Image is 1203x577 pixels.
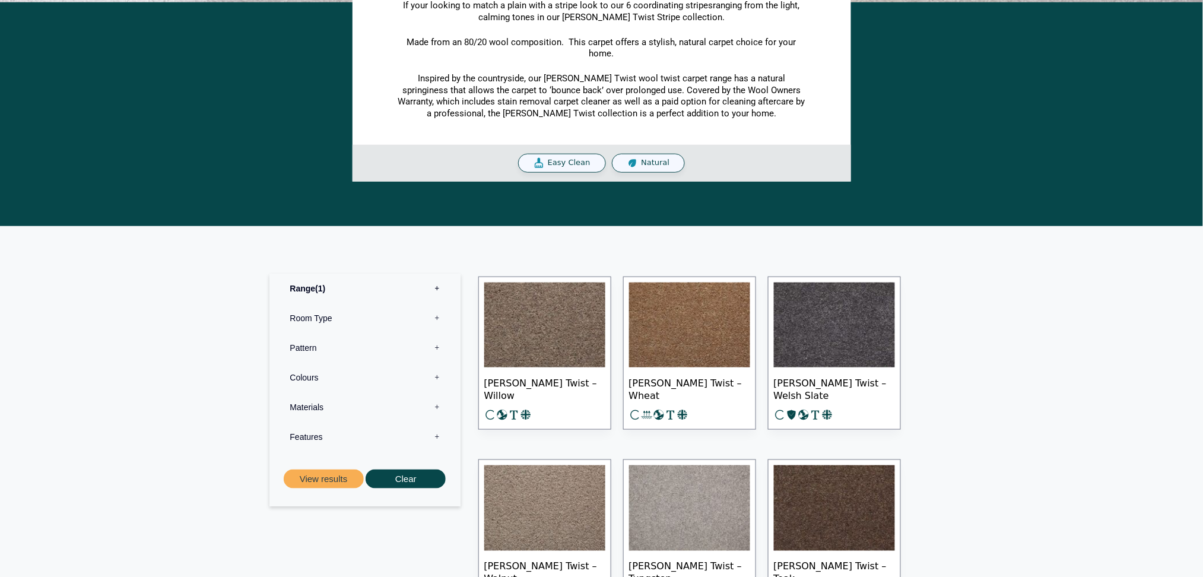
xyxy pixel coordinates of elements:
label: Features [278,422,452,452]
label: Colours [278,363,452,392]
p: Inspired by the countryside, our [PERSON_NAME] Twist wool twist carpet range has a natural spring... [397,73,807,119]
button: View results [284,470,364,489]
span: [PERSON_NAME] Twist – Welsh Slate [774,367,895,409]
span: Easy Clean [548,158,591,168]
label: Materials [278,392,452,422]
label: Range [278,274,452,303]
span: 1 [315,284,325,293]
p: Made from an 80/20 wool composition. This carpet offers a stylish, natural carpet choice for your... [397,37,807,60]
img: Tomkinson Twist - Teak [774,465,895,551]
span: [PERSON_NAME] Twist – Willow [484,367,605,409]
img: Tomkinson Twist Tungsten [629,465,750,551]
img: Tomkinson Twist Willow [484,283,605,368]
a: [PERSON_NAME] Twist – Welsh Slate [768,277,901,430]
a: [PERSON_NAME] Twist – Wheat [623,277,756,430]
span: Natural [641,158,669,168]
a: [PERSON_NAME] Twist – Willow [478,277,611,430]
img: Tomkinson Twist - Walnut [484,465,605,551]
label: Pattern [278,333,452,363]
button: Clear [366,470,446,489]
span: [PERSON_NAME] Twist – Wheat [629,367,750,409]
img: Tomkinson Twist - Wheat [629,283,750,368]
img: Tomkinson Twist Welsh Slate [774,283,895,368]
label: Room Type [278,303,452,333]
